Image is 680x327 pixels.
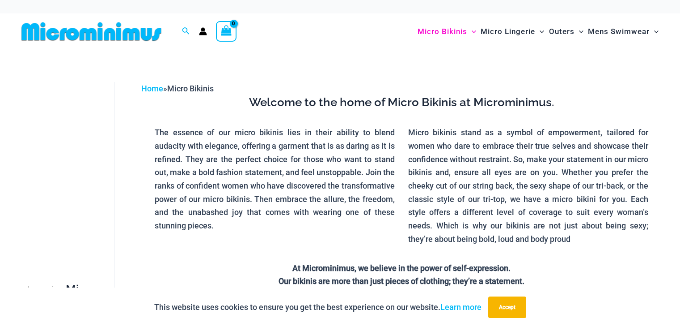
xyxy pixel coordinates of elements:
h3: Welcome to the home of Micro Bikinis at Microminimus. [148,95,655,110]
span: Micro Bikinis [418,20,467,43]
button: Accept [488,297,526,318]
span: » [141,84,214,93]
span: Menu Toggle [650,20,659,43]
span: Menu Toggle [467,20,476,43]
p: Micro bikinis stand as a symbol of empowerment, tailored for women who dare to embrace their true... [408,126,648,245]
a: Account icon link [199,27,207,35]
nav: Site Navigation [414,17,662,47]
iframe: TrustedSite Certified [22,75,103,254]
p: The essence of our micro bikinis lies in their ability to blend audacity with elegance, offering ... [155,126,395,232]
p: This website uses cookies to ensure you get the best experience on our website. [154,301,481,314]
strong: At Microminimus, we believe in the power of self-expression. [292,263,511,273]
span: Mens Swimwear [588,20,650,43]
span: Menu Toggle [574,20,583,43]
h3: Micro Bikinis [22,282,83,313]
strong: Our bikinis are more than just pieces of clothing; they’re a statement. [279,276,524,286]
a: OutersMenu ToggleMenu Toggle [547,18,586,45]
a: View Shopping Cart, empty [216,21,237,42]
span: shopping [22,284,66,295]
a: Learn more [440,302,481,312]
a: Micro BikinisMenu ToggleMenu Toggle [415,18,478,45]
span: Micro Lingerie [481,20,535,43]
a: Mens SwimwearMenu ToggleMenu Toggle [586,18,661,45]
span: Micro Bikinis [167,84,214,93]
a: Search icon link [182,26,190,37]
a: Micro LingerieMenu ToggleMenu Toggle [478,18,546,45]
a: Home [141,84,163,93]
span: Outers [549,20,574,43]
span: Menu Toggle [535,20,544,43]
img: MM SHOP LOGO FLAT [18,22,165,42]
